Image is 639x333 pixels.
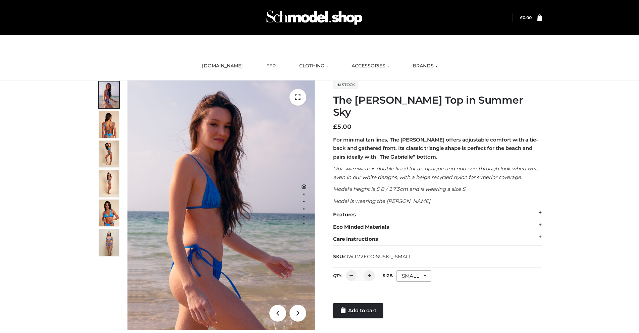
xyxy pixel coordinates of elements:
[520,15,532,20] bdi: 0.00
[408,59,442,73] a: BRANDS
[333,94,542,118] h1: The [PERSON_NAME] Top in Summer Sky
[333,303,383,318] a: Add to cart
[197,59,248,73] a: [DOMAIN_NAME]
[333,136,538,160] strong: For minimal tan lines, The [PERSON_NAME] offers adjustable comfort with a tie-back and gathered f...
[294,59,333,73] a: CLOTHING
[333,198,430,204] em: Model is wearing the [PERSON_NAME]
[333,233,542,245] div: Care instructions
[99,81,119,108] img: 1.Alex-top_SS-1_4464b1e7-c2c9-4e4b-a62c-58381cd673c0-1.jpg
[333,273,342,278] label: QTY:
[333,165,538,180] em: Our swimwear is double lined for an opaque and non-see-through look when wet, even in our white d...
[333,186,466,192] em: Model’s height is 5’8 / 173cm and is wearing a size S.
[264,4,365,31] img: Schmodel Admin 964
[396,270,431,282] div: SMALL
[333,81,358,89] span: In stock
[520,15,523,20] span: £
[99,200,119,226] img: 2.Alex-top_CN-1-1-2.jpg
[520,15,532,20] a: £0.00
[333,123,337,130] span: £
[127,80,315,330] img: 1.Alex-top_SS-1_4464b1e7-c2c9-4e4b-a62c-58381cd673c0 (1)
[383,273,393,278] label: Size:
[99,111,119,138] img: 5.Alex-top_CN-1-1_1-1.jpg
[344,254,411,260] span: OW122ECO-SUSK-_-SMALL
[333,253,412,261] span: SKU:
[333,123,352,130] bdi: 5.00
[347,59,394,73] a: ACCESSORIES
[99,170,119,197] img: 3.Alex-top_CN-1-1-2.jpg
[99,141,119,167] img: 4.Alex-top_CN-1-1-2.jpg
[333,209,542,221] div: Features
[261,59,281,73] a: FFP
[333,221,542,233] div: Eco Minded Materials
[99,229,119,256] img: SSVC.jpg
